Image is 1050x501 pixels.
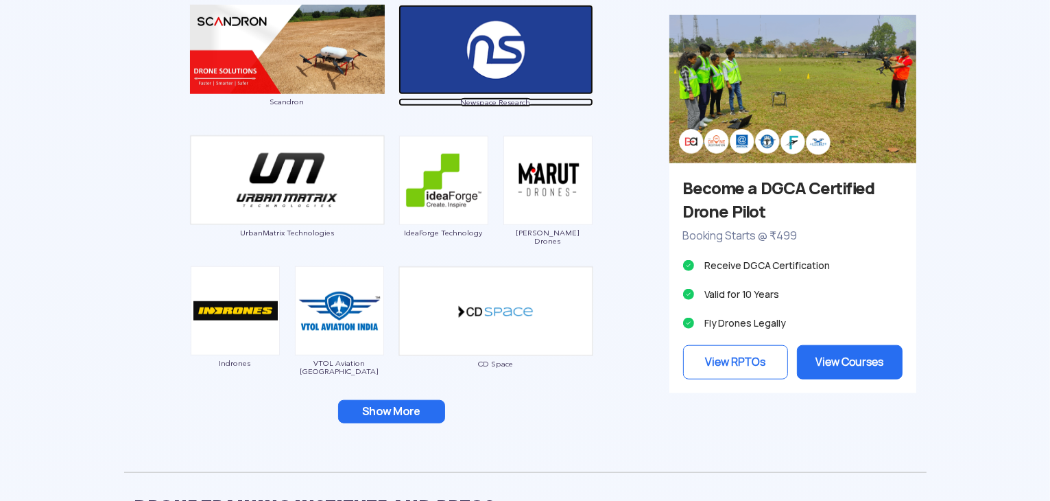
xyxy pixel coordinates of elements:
[191,266,280,356] img: ic_indrones.png
[190,174,385,237] a: UrbanMatrix Technologies
[338,400,445,423] button: Show More
[683,227,903,245] p: Booking Starts @ ₹499
[190,359,281,367] span: Indrones
[190,304,281,367] a: Indrones
[190,43,385,106] a: Scandron
[294,304,385,375] a: VTOL Aviation [GEOGRAPHIC_DATA]
[398,43,593,106] a: Newspace Research
[398,174,489,237] a: IdeaForge Technology
[683,345,789,380] a: View RPTOs
[503,136,593,225] img: ic_marutdrones.png
[295,266,384,356] img: ic_vtolaviation.png
[398,304,593,368] a: CD Space
[503,229,593,245] span: [PERSON_NAME] Drones
[683,256,903,275] li: Receive DGCA Certification
[190,135,385,225] img: ic_urbanmatrix_double.png
[398,360,593,368] span: CD Space
[669,15,916,163] img: bg_sideadtraining.png
[683,177,903,224] h3: Become a DGCA Certified Drone Pilot
[797,345,903,380] a: View Courses
[683,285,903,304] li: Valid for 10 Years
[683,314,903,333] li: Fly Drones Legally
[398,266,593,356] img: ic_cdspace_double.png
[398,5,593,95] img: ic_newspace_double.png
[190,229,385,237] span: UrbanMatrix Technologies
[398,229,489,237] span: IdeaForge Technology
[399,136,488,225] img: ic_ideaforge.png
[398,98,593,106] span: Newspace Research
[190,97,385,106] span: Scandron
[294,359,385,375] span: VTOL Aviation [GEOGRAPHIC_DATA]
[190,5,385,94] img: img_scandron_double.png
